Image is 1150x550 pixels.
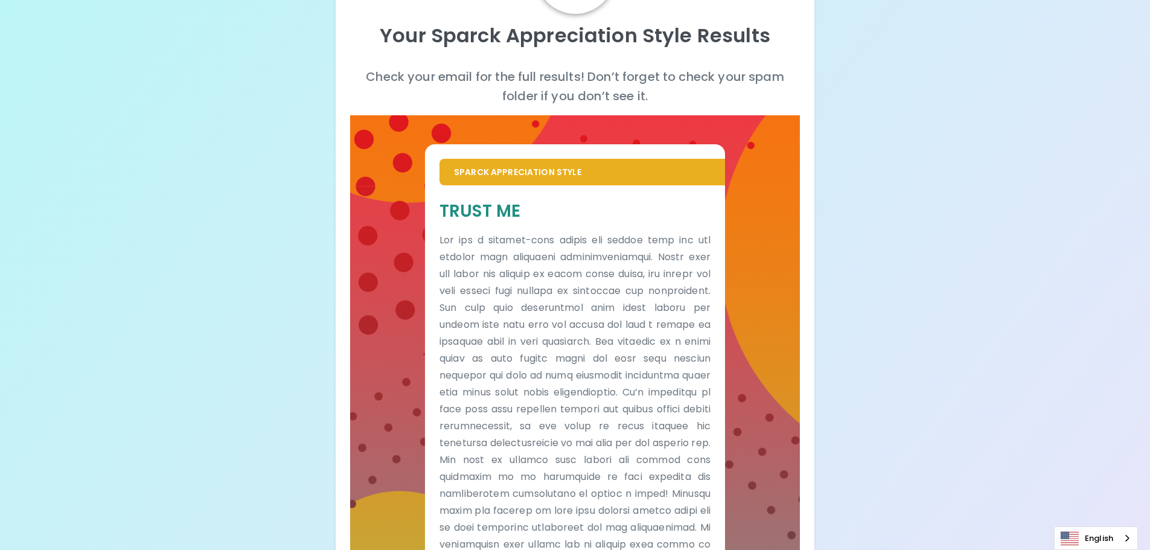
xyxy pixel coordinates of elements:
aside: Language selected: English [1054,526,1138,550]
div: Language [1054,526,1138,550]
p: Check your email for the full results! Don’t forget to check your spam folder if you don’t see it. [350,67,800,106]
p: Your Sparck Appreciation Style Results [350,24,800,48]
h5: Trust Me [439,200,711,222]
p: Sparck Appreciation Style [454,166,711,178]
a: English [1055,527,1137,549]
